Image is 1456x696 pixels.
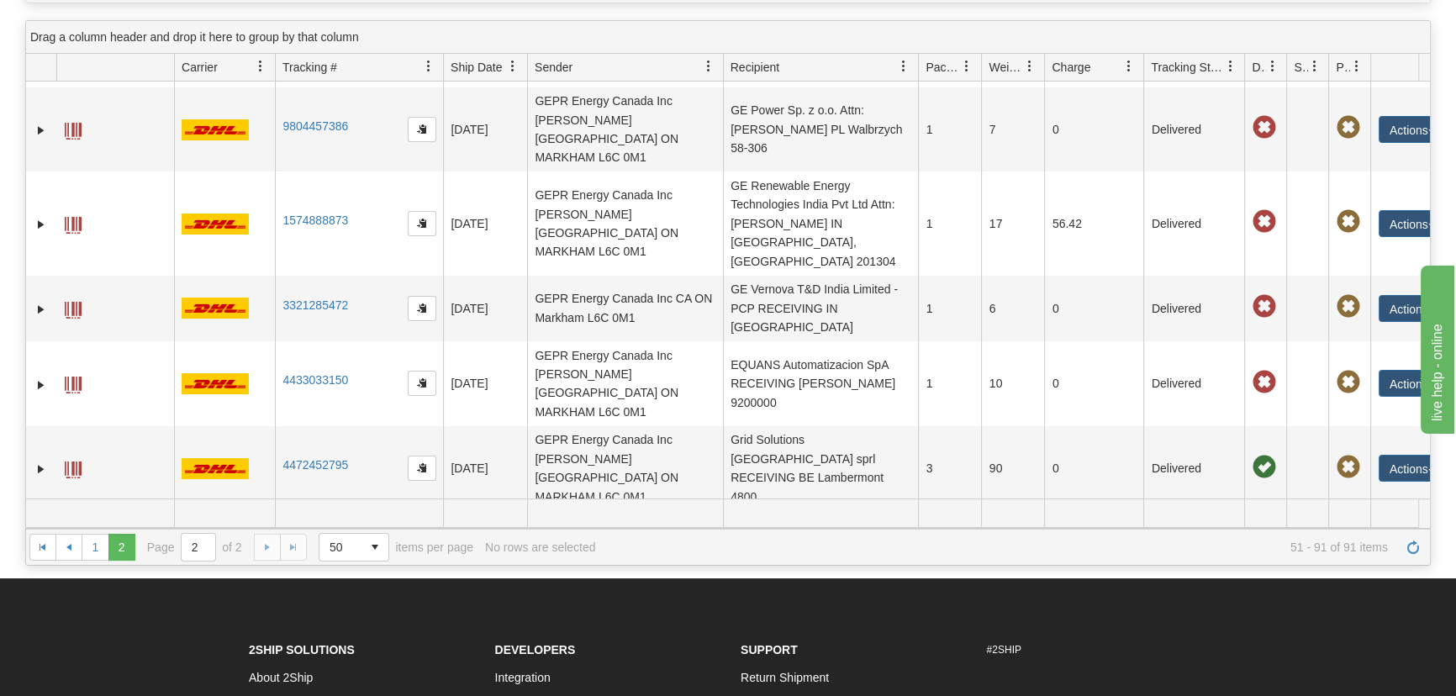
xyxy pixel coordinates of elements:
a: Charge filter column settings [1115,52,1143,81]
td: GEPR Energy Canada Inc CA ON Markham L6C 0M1 [527,276,723,341]
td: 0 [1044,87,1143,172]
span: Packages [926,59,961,76]
td: GEPR Energy Canada Inc [PERSON_NAME] [GEOGRAPHIC_DATA] ON MARKHAM L6C 0M1 [527,341,723,426]
a: About 2Ship [249,671,313,684]
td: 0 [1044,341,1143,426]
a: Sender filter column settings [694,52,723,81]
span: 51 - 91 of 91 items [607,540,1387,554]
a: Expand [33,216,50,233]
strong: Developers [495,643,576,656]
td: GEPR Energy Canada Inc [PERSON_NAME] [GEOGRAPHIC_DATA] ON MARKHAM L6C 0M1 [527,426,723,511]
a: Label [65,115,82,142]
a: 9804457386 [282,119,348,133]
button: Actions [1379,116,1446,143]
td: 1 [918,171,981,275]
span: Recipient [731,59,779,76]
span: Page 2 [108,534,135,561]
span: Sender [535,59,572,76]
a: Ship Date filter column settings [499,52,527,81]
td: Delivered [1143,426,1244,511]
td: [DATE] [443,426,527,511]
span: select [361,534,388,561]
a: Go to the previous page [55,534,82,561]
h6: #2SHIP [987,645,1208,656]
a: Carrier filter column settings [246,52,275,81]
img: 7 - DHL_Worldwide [182,458,249,479]
a: Pickup Status filter column settings [1342,52,1370,81]
button: Actions [1379,210,1446,237]
a: Expand [33,301,50,318]
td: 1 [918,276,981,341]
td: 0 [1044,426,1143,511]
td: 6 [981,276,1044,341]
span: Pickup Not Assigned [1337,456,1360,479]
a: Tracking # filter column settings [414,52,443,81]
td: [DATE] [443,341,527,426]
a: Expand [33,377,50,393]
td: GEPR Energy Canada Inc [PERSON_NAME] [GEOGRAPHIC_DATA] ON MARKHAM L6C 0M1 [527,171,723,275]
span: Page of 2 [147,533,242,562]
span: On time [1253,456,1276,479]
a: Delivery Status filter column settings [1258,52,1286,81]
button: Actions [1379,295,1446,322]
td: [DATE] [443,87,527,172]
div: No rows are selected [485,540,596,554]
td: Grid Solutions [GEOGRAPHIC_DATA] sprl RECEIVING BE Lambermont 4800 [723,426,919,511]
strong: 2Ship Solutions [249,643,355,656]
span: Pickup Not Assigned [1337,116,1360,140]
a: Packages filter column settings [952,52,981,81]
a: Weight filter column settings [1016,52,1044,81]
td: Delivered [1143,87,1244,172]
td: Delivered [1143,276,1244,341]
td: [DATE] [443,171,527,275]
span: Pickup Status [1336,59,1350,76]
a: Shipment Issues filter column settings [1300,52,1328,81]
td: 56.42 [1044,171,1143,275]
span: Late [1253,371,1276,394]
a: Go to the first page [29,534,56,561]
a: 4472452795 [282,458,348,472]
td: 7 [981,87,1044,172]
img: 7 - DHL_Worldwide [182,214,249,235]
span: Late [1253,295,1276,319]
a: Label [65,294,82,321]
span: 50 [330,539,351,556]
span: Late [1253,116,1276,140]
span: Weight [989,59,1024,76]
button: Copy to clipboard [408,456,436,481]
td: GE Renewable Energy Technologies India Pvt Ltd Attn: [PERSON_NAME] IN [GEOGRAPHIC_DATA], [GEOGRAP... [723,171,919,275]
button: Actions [1379,370,1446,397]
button: Actions [1379,455,1446,482]
a: Label [65,369,82,396]
img: 7 - DHL_Worldwide [182,119,249,140]
a: Refresh [1400,534,1427,561]
td: 1 [918,341,981,426]
a: 1574888873 [282,214,348,227]
td: [DATE] [443,276,527,341]
td: 90 [981,426,1044,511]
span: Page sizes drop down [319,533,389,562]
a: 4433033150 [282,373,348,387]
strong: Support [741,643,798,656]
td: 17 [981,171,1044,275]
a: Label [65,454,82,481]
span: Tracking Status [1151,59,1224,76]
td: GE Power Sp. z o.o. Attn: [PERSON_NAME] PL Walbrzych 58-306 [723,87,919,172]
span: Tracking # [282,59,337,76]
span: items per page [319,533,473,562]
span: Pickup Not Assigned [1337,210,1360,234]
span: Pickup Not Assigned [1337,295,1360,319]
div: live help - online [13,10,156,30]
a: Recipient filter column settings [889,52,918,81]
td: 10 [981,341,1044,426]
td: 3 [918,426,981,511]
span: Ship Date [451,59,502,76]
button: Copy to clipboard [408,211,436,236]
button: Copy to clipboard [408,296,436,321]
td: EQUANS Automatizacion SpA RECEIVING [PERSON_NAME] 9200000 [723,341,919,426]
a: 3321285472 [282,298,348,312]
td: 1 [918,87,981,172]
img: 7 - DHL_Worldwide [182,298,249,319]
span: Charge [1052,59,1090,76]
span: Pickup Not Assigned [1337,371,1360,394]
